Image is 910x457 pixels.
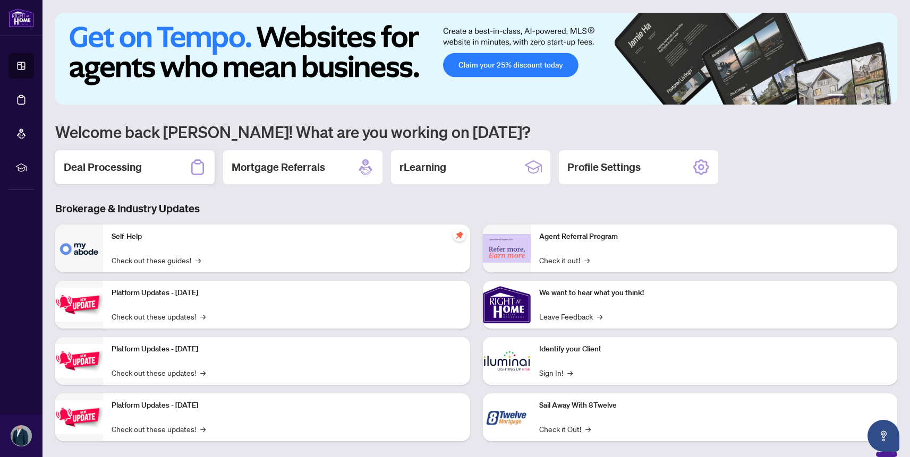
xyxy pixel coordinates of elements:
img: Agent Referral Program [483,234,531,263]
h2: Profile Settings [567,160,641,175]
span: → [200,423,206,435]
button: 5 [874,94,878,98]
a: Check out these updates!→ [112,367,206,378]
span: → [200,311,206,322]
button: 4 [865,94,870,98]
p: Agent Referral Program [539,231,889,243]
button: 2 [848,94,853,98]
span: → [567,367,573,378]
span: → [585,423,591,435]
img: We want to hear what you think! [483,281,531,329]
button: Open asap [868,420,899,452]
span: → [195,254,201,266]
img: Identify your Client [483,337,531,385]
h1: Welcome back [PERSON_NAME]! What are you working on [DATE]? [55,122,897,142]
h2: Mortgage Referrals [232,160,325,175]
img: Platform Updates - June 23, 2025 [55,400,103,434]
a: Check it Out!→ [539,423,591,435]
p: Identify your Client [539,343,889,355]
a: Check out these updates!→ [112,311,206,322]
img: Platform Updates - July 21, 2025 [55,288,103,321]
img: Platform Updates - July 8, 2025 [55,344,103,377]
h3: Brokerage & Industry Updates [55,201,897,216]
p: Platform Updates - [DATE] [112,400,462,411]
span: → [584,254,590,266]
p: Self-Help [112,231,462,243]
button: 6 [882,94,887,98]
span: → [200,367,206,378]
a: Check it out!→ [539,254,590,266]
a: Check out these guides!→ [112,254,201,266]
h2: rLearning [399,160,446,175]
p: Sail Away With 8Twelve [539,400,889,411]
p: Platform Updates - [DATE] [112,287,462,299]
button: 1 [827,94,844,98]
a: Leave Feedback→ [539,311,602,322]
img: Slide 0 [55,13,897,105]
a: Sign In!→ [539,367,573,378]
img: Sail Away With 8Twelve [483,393,531,441]
img: Profile Icon [11,426,31,446]
img: Self-Help [55,225,103,272]
h2: Deal Processing [64,160,142,175]
p: Platform Updates - [DATE] [112,343,462,355]
a: Check out these updates!→ [112,423,206,435]
span: → [597,311,602,322]
img: logo [8,8,34,28]
span: pushpin [453,229,466,242]
p: We want to hear what you think! [539,287,889,299]
button: 3 [857,94,861,98]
